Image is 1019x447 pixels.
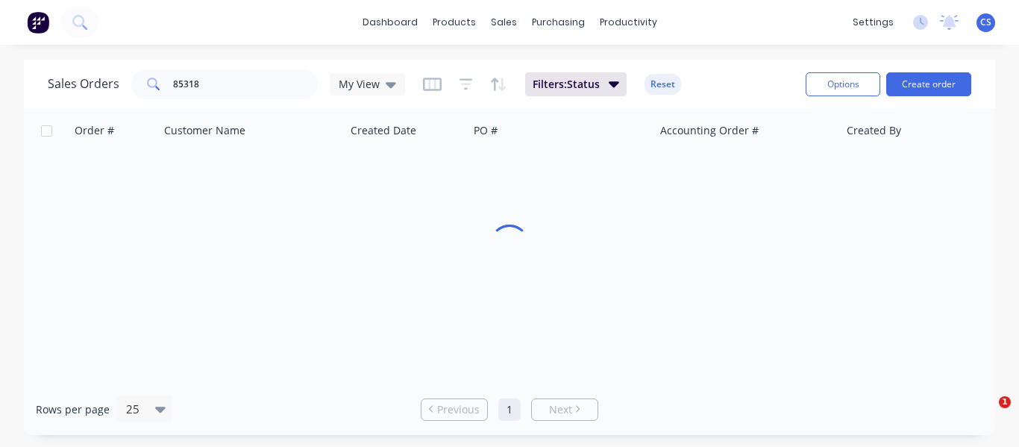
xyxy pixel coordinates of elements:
[437,402,480,417] span: Previous
[339,76,380,92] span: My View
[980,16,991,29] span: CS
[886,72,971,96] button: Create order
[660,123,759,138] div: Accounting Order #
[525,72,627,96] button: Filters:Status
[27,11,49,34] img: Factory
[524,11,592,34] div: purchasing
[415,398,604,421] ul: Pagination
[532,402,598,417] a: Next page
[351,123,416,138] div: Created Date
[549,402,572,417] span: Next
[483,11,524,34] div: sales
[592,11,665,34] div: productivity
[474,123,498,138] div: PO #
[847,123,901,138] div: Created By
[425,11,483,34] div: products
[533,77,600,92] span: Filters: Status
[421,402,487,417] a: Previous page
[75,123,114,138] div: Order #
[806,72,880,96] button: Options
[845,11,901,34] div: settings
[173,69,319,99] input: Search...
[498,398,521,421] a: Page 1 is your current page
[999,396,1011,408] span: 1
[645,74,681,95] button: Reset
[355,11,425,34] a: dashboard
[48,77,119,91] h1: Sales Orders
[36,402,110,417] span: Rows per page
[164,123,245,138] div: Customer Name
[968,396,1004,432] iframe: Intercom live chat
